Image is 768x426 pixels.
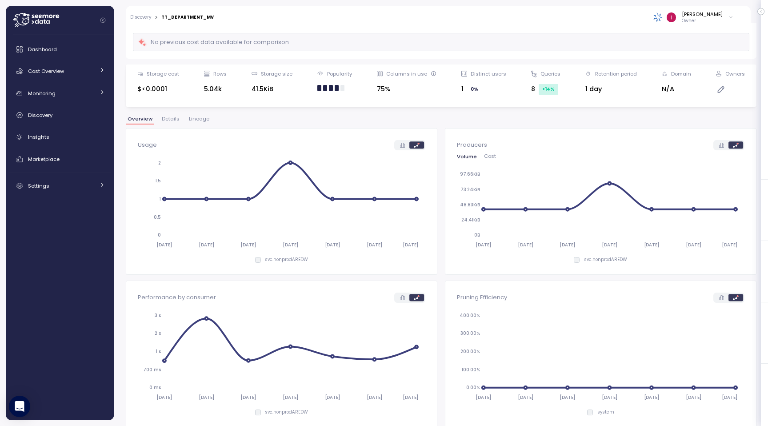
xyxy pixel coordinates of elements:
tspan: 24.41KiB [461,217,480,223]
div: 0 % [467,84,482,95]
tspan: [DATE] [156,242,172,248]
span: Marketplace [28,156,60,163]
tspan: [DATE] [367,394,382,400]
tspan: 3 s [155,312,161,318]
p: system [597,409,614,415]
tspan: [DATE] [199,394,214,400]
span: Volume [457,154,477,159]
span: Dashboard [28,46,57,53]
a: Dashboard [9,40,111,58]
div: [PERSON_NAME] [682,11,723,18]
span: Details [162,117,180,121]
tspan: [DATE] [325,394,340,400]
tspan: 0.5 [154,214,161,220]
span: Overview [128,117,152,121]
tspan: [DATE] [722,394,737,400]
tspan: [DATE] [283,242,298,248]
tspan: [DATE] [476,242,491,248]
tspan: 0 ms [149,385,161,390]
tspan: [DATE] [560,394,575,400]
div: Storage cost [147,70,179,77]
div: 1 [461,84,506,95]
tspan: 48.83KiB [460,202,480,208]
div: +14 % [539,84,558,95]
tspan: 0B [474,233,480,238]
tspan: 300.00% [460,330,480,336]
img: 68790ce639d2d68da1992664.PNG [653,12,663,22]
tspan: 100.00% [461,367,480,373]
tspan: [DATE] [686,394,701,400]
tspan: [DATE] [240,242,256,248]
img: ACg8ocKLuhHFaZBJRg6H14Zm3JrTaqN1bnDy5ohLcNYWE-rfMITsOg=s96-c [667,12,676,22]
tspan: 0 [158,232,161,238]
tspan: [DATE] [644,242,659,248]
p: Performance by consumer [138,293,216,302]
p: svc.nonprodAREDW [265,257,308,263]
tspan: [DATE] [156,394,172,400]
tspan: 0.00% [466,385,480,390]
tspan: [DATE] [518,394,533,400]
div: Popularity [327,70,352,77]
div: Domain [671,70,691,77]
span: Cost [484,154,496,159]
div: 8 [531,84,560,95]
div: Queries [540,70,560,77]
button: Collapse navigation [97,17,108,24]
span: Insights [28,133,49,141]
p: Producers [457,141,487,149]
tspan: 1 [159,196,161,202]
div: > [155,15,158,20]
tspan: [DATE] [602,394,617,400]
tspan: [DATE] [722,242,737,248]
tspan: 2 s [155,330,161,336]
div: TT_DEPARTMENT_MV [161,15,214,20]
div: No previous cost data available for comparison [138,37,289,48]
div: 1 day [585,84,636,94]
div: Retention period [595,70,637,77]
a: Cost Overview [9,62,111,80]
tspan: 400.00% [459,312,480,318]
tspan: 1 s [156,349,161,354]
tspan: 2 [158,160,161,165]
tspan: [DATE] [476,394,491,400]
div: 5.04k [204,84,227,94]
div: 75% [377,84,436,94]
tspan: 1.5 [155,178,161,184]
span: Settings [28,182,49,189]
tspan: [DATE] [644,394,659,400]
tspan: [DATE] [403,242,419,248]
p: svc.nonprodAREDW [265,409,308,415]
span: Cost Overview [28,68,64,75]
p: Usage [138,141,157,149]
tspan: 73.24KiB [460,187,480,193]
div: Storage size [261,70,292,77]
tspan: [DATE] [686,242,701,248]
tspan: [DATE] [240,394,256,400]
a: Settings [9,177,111,195]
tspan: [DATE] [403,394,419,400]
span: Monitoring [28,90,56,97]
div: $<0.0001 [137,84,179,94]
p: svc.nonprodAREDW [584,257,627,263]
tspan: 97.66KiB [460,172,480,177]
a: Monitoring [9,84,111,102]
div: 41.5KiB [252,84,292,94]
tspan: [DATE] [560,242,575,248]
span: Lineage [189,117,209,121]
div: N/A [662,84,691,94]
tspan: 700 ms [143,367,161,373]
a: Discovery [9,106,111,124]
div: Rows [213,70,227,77]
div: Distinct users [471,70,506,77]
tspan: [DATE] [199,242,214,248]
div: Owners [725,70,745,77]
tspan: [DATE] [283,394,298,400]
p: Pruning Efficiency [457,293,507,302]
tspan: [DATE] [367,242,382,248]
a: Marketplace [9,150,111,168]
a: Insights [9,129,111,146]
span: Discovery [28,112,52,119]
tspan: 200.00% [460,349,480,354]
a: Discovery [130,15,151,20]
p: Owner [682,18,723,24]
